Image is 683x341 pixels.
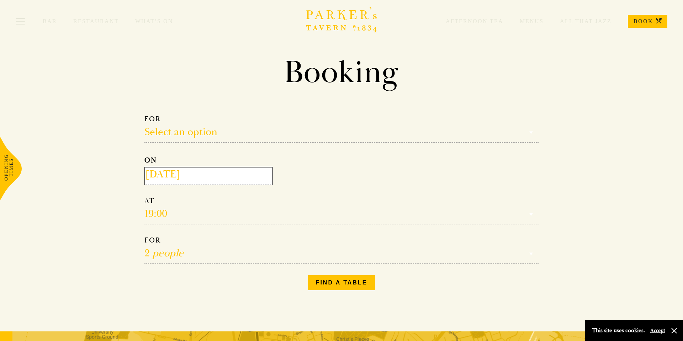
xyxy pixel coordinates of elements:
[139,53,544,92] h1: Booking
[650,327,665,334] button: Accept
[592,325,645,336] p: This site uses cookies.
[144,156,157,165] strong: ON
[671,327,678,334] button: Close and accept
[308,275,375,290] button: Find a table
